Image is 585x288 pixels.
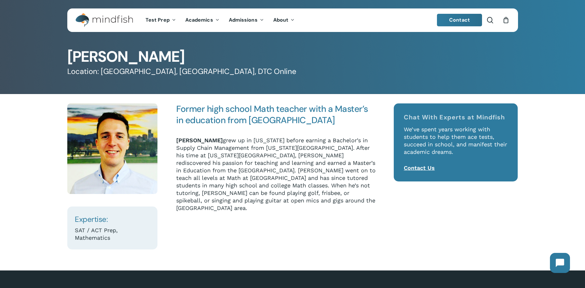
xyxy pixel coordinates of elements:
[176,137,223,144] strong: [PERSON_NAME]
[146,17,170,23] span: Test Prep
[449,17,470,23] span: Contact
[141,18,181,23] a: Test Prep
[75,227,150,242] p: SAT / ACT Prep, Mathematics
[67,66,296,76] span: Location: [GEOGRAPHIC_DATA], [GEOGRAPHIC_DATA], DTC Online
[67,103,158,194] img: JackProfPic Jack DeLosh 1
[67,8,518,32] header: Main Menu
[67,49,518,64] h1: [PERSON_NAME]
[437,14,482,26] a: Contact
[229,17,258,23] span: Admissions
[224,18,269,23] a: Admissions
[404,113,508,121] h4: Chat With Experts at Mindfish
[404,126,508,164] p: We’ve spent years working with students to help them ace tests, succeed in school, and manifest t...
[273,17,289,23] span: About
[503,17,510,24] a: Cart
[181,18,224,23] a: Academics
[185,17,213,23] span: Academics
[404,165,435,171] a: Contact Us
[141,8,299,32] nav: Main Menu
[75,214,108,224] span: Expertise:
[176,103,376,126] h4: Former high school Math teacher with a Master’s in education from [GEOGRAPHIC_DATA]
[269,18,300,23] a: About
[176,137,376,212] p: grew up in [US_STATE] before earning a Bachelor’s in Supply Chain Management from [US_STATE][GEOG...
[544,247,576,279] iframe: Chatbot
